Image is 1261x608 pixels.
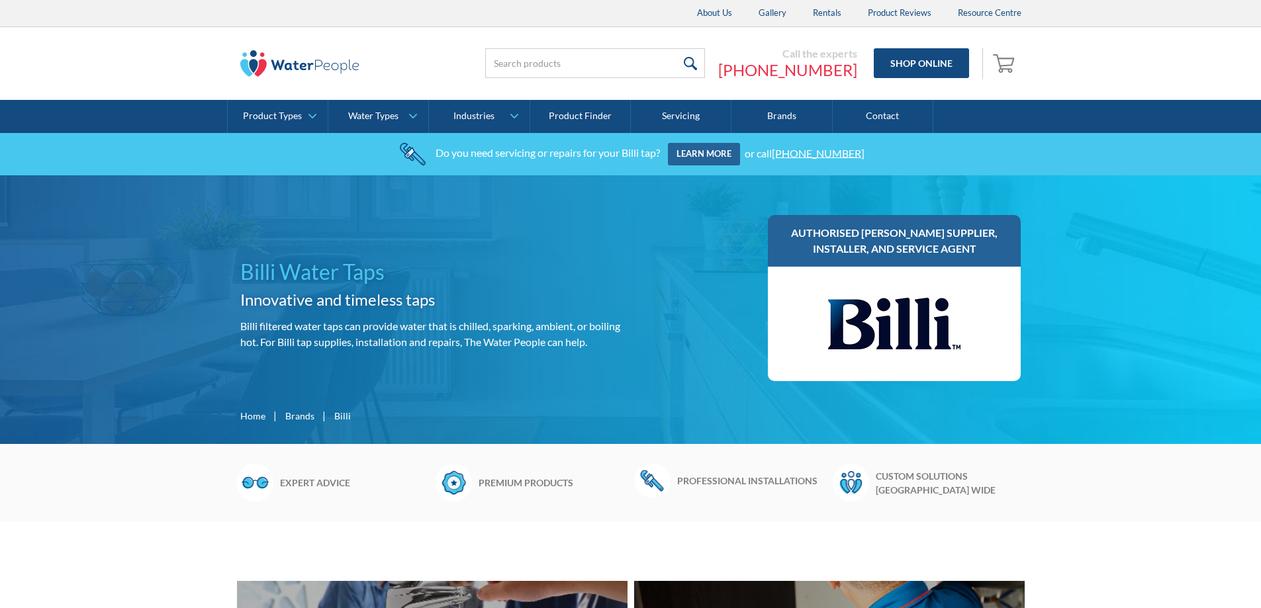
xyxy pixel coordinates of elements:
h6: Expert advice [280,476,429,490]
div: or call [745,146,864,159]
a: Contact [833,100,933,133]
div: Do you need servicing or repairs for your Billi tap? [436,146,660,159]
p: Billi filtered water taps can provide water that is chilled, sparking, ambient, or boiling hot. F... [240,318,626,350]
h6: Professional installations [677,474,826,488]
img: The Water People [240,50,359,77]
a: [PHONE_NUMBER] [718,60,857,80]
img: Glasses [237,464,273,501]
div: Industries [453,110,494,122]
h6: Custom solutions [GEOGRAPHIC_DATA] wide [876,469,1025,497]
div: Water Types [348,110,398,122]
a: Learn more [668,143,740,165]
div: Product Types [243,110,302,122]
div: | [272,408,279,423]
h2: Innovative and timeless taps [240,288,626,312]
h3: Authorised [PERSON_NAME] supplier, installer, and service agent [781,225,1008,257]
img: Wrench [634,464,671,497]
a: Product Types [228,100,328,133]
a: Water Types [328,100,428,133]
a: Open empty cart [990,48,1021,79]
a: Industries [429,100,529,133]
img: shopping cart [993,52,1018,73]
input: Search products [485,48,705,78]
img: Badge [436,464,472,501]
a: Home [240,409,265,423]
a: [PHONE_NUMBER] [772,146,864,159]
a: Shop Online [874,48,969,78]
a: Product Finder [530,100,631,133]
div: | [321,408,328,423]
a: Brands [285,409,314,423]
h6: Premium products [479,476,628,490]
a: Servicing [631,100,731,133]
img: Waterpeople Symbol [833,464,869,501]
div: Call the experts [718,47,857,60]
img: Billi [828,280,960,368]
div: Billi [334,409,351,423]
a: Brands [731,100,832,133]
h1: Billi Water Taps [240,256,626,288]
